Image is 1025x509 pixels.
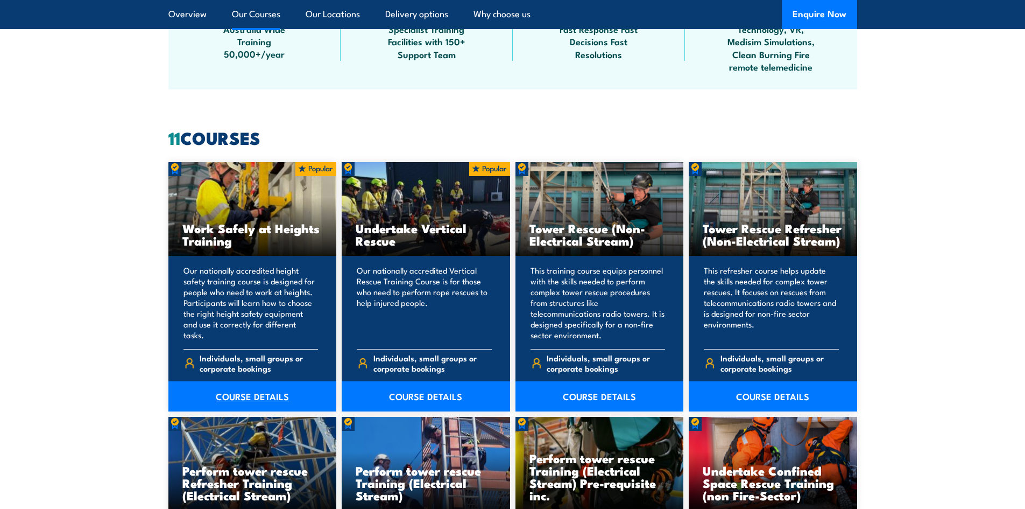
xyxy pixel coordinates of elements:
a: COURSE DETAILS [342,381,510,412]
h3: Undertake Vertical Rescue [356,222,496,247]
span: Fast Response Fast Decisions Fast Resolutions [550,23,647,60]
span: Individuals, small groups or corporate bookings [547,353,665,373]
h2: COURSES [168,130,857,145]
span: Specialist Training Facilities with 150+ Support Team [378,23,475,60]
h3: Undertake Confined Space Rescue Training (non Fire-Sector) [703,464,843,501]
a: COURSE DETAILS [168,381,337,412]
span: Individuals, small groups or corporate bookings [373,353,492,373]
h3: Perform tower rescue Refresher Training (Electrical Stream) [182,464,323,501]
span: Individuals, small groups or corporate bookings [720,353,839,373]
h3: Perform tower rescue Training (Electrical Stream) Pre-requisite inc. [529,452,670,501]
strong: 11 [168,124,180,151]
span: Technology, VR, Medisim Simulations, Clean Burning Fire remote telemedicine [723,23,819,73]
p: This training course equips personnel with the skills needed to perform complex tower rescue proc... [531,265,666,340]
span: Individuals, small groups or corporate bookings [200,353,318,373]
h3: Tower Rescue (Non-Electrical Stream) [529,222,670,247]
p: Our nationally accredited Vertical Rescue Training Course is for those who need to perform rope r... [357,265,492,340]
h3: Tower Rescue Refresher (Non-Electrical Stream) [703,222,843,247]
h3: Perform tower rescue Training (Electrical Stream) [356,464,496,501]
p: This refresher course helps update the skills needed for complex tower rescues. It focuses on res... [704,265,839,340]
a: COURSE DETAILS [515,381,684,412]
p: Our nationally accredited height safety training course is designed for people who need to work a... [183,265,319,340]
span: Australia Wide Training 50,000+/year [206,23,303,60]
h3: Work Safely at Heights Training [182,222,323,247]
a: COURSE DETAILS [689,381,857,412]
